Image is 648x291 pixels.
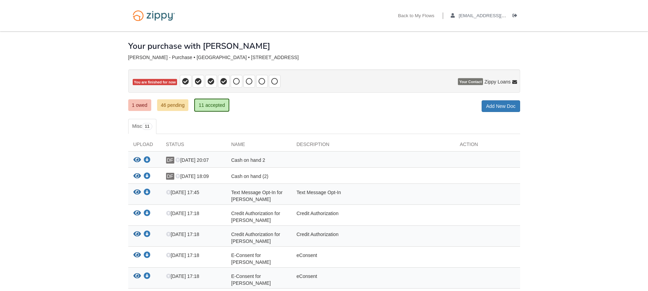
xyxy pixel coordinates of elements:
[144,274,151,279] a: Download E-Consent for Cody Floyd
[166,190,199,195] span: [DATE] 17:45
[231,273,271,286] span: E-Consent for [PERSON_NAME]
[292,231,455,245] div: Credit Authorization
[144,174,151,179] a: Download Cash on hand (2)
[144,158,151,163] a: Download Cash on hand 2
[166,253,199,258] span: [DATE] 17:18
[166,157,174,164] span: DF
[292,210,455,224] div: Credit Authorization
[231,232,280,244] span: Credit Authorization for [PERSON_NAME]
[231,253,271,265] span: E-Consent for [PERSON_NAME]
[144,253,151,258] a: Download E-Consent for Darren Floyd
[142,123,152,130] span: 11
[144,211,151,216] a: Download Credit Authorization for Darren Floyd
[133,252,141,259] button: View E-Consent for Darren Floyd
[513,13,520,20] a: Log out
[161,141,226,151] div: Status
[398,13,435,20] a: Back to My Flows
[128,55,520,60] div: [PERSON_NAME] - Purchase • [GEOGRAPHIC_DATA] • [STREET_ADDRESS]
[133,273,141,280] button: View E-Consent for Cody Floyd
[175,157,209,163] span: [DATE] 20:07
[166,232,199,237] span: [DATE] 17:18
[459,13,537,18] span: cfloyd295@frontier.com
[292,252,455,266] div: eConsent
[231,190,283,202] span: Text Message Opt-In for [PERSON_NAME]
[128,119,156,134] a: Misc
[484,78,510,85] span: Zippy Loans
[144,232,151,237] a: Download Credit Authorization for Cody Floyd
[175,174,209,179] span: [DATE] 18:09
[458,78,483,85] span: Your Contact
[133,79,177,86] span: You are finished for now
[157,99,188,111] a: 46 pending
[166,173,174,180] span: DF
[133,231,141,238] button: View Credit Authorization for Cody Floyd
[451,13,538,20] a: edit profile
[292,189,455,203] div: Text Message Opt-In
[128,42,270,51] h1: Your purchase with [PERSON_NAME]
[133,173,141,180] button: View Cash on hand (2)
[231,174,268,179] span: Cash on hand (2)
[292,273,455,287] div: eConsent
[166,273,199,279] span: [DATE] 17:18
[231,157,265,163] span: Cash on hand 2
[166,211,199,216] span: [DATE] 17:18
[194,99,229,112] a: 11 accepted
[231,211,280,223] span: Credit Authorization for [PERSON_NAME]
[128,99,151,111] a: 1 owed
[292,141,455,151] div: Description
[133,210,141,217] button: View Credit Authorization for Darren Floyd
[455,141,520,151] div: Action
[133,189,141,196] button: View Text Message Opt-In for Darren Floyd
[128,7,179,24] img: Logo
[226,141,292,151] div: Name
[128,141,161,151] div: Upload
[482,100,520,112] a: Add New Doc
[144,190,151,195] a: Download Text Message Opt-In for Darren Floyd
[133,157,141,164] button: View Cash on hand 2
